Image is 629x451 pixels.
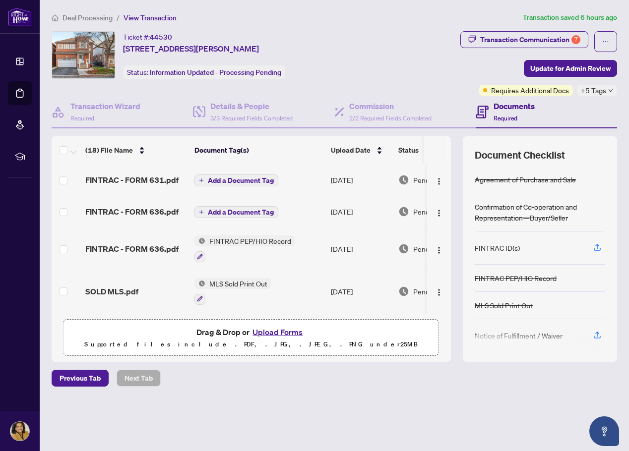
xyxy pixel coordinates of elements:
span: Pending Review [413,243,463,254]
img: Logo [435,288,443,296]
button: Upload Forms [250,326,306,338]
button: Status IconMLS Sold Print Out [194,278,271,305]
img: Logo [435,209,443,217]
div: Ticket #: [123,31,172,43]
span: Add a Document Tag [208,209,274,216]
span: Drag & Drop orUpload FormsSupported files include .PDF, .JPG, .JPEG, .PNG under25MB [64,320,439,356]
div: FINTRAC ID(s) [475,242,520,253]
div: Agreement of Purchase and Sale [475,174,576,185]
img: logo [8,7,32,26]
button: Previous Tab [52,370,109,387]
span: Pending Review [413,174,463,185]
span: home [52,14,59,21]
span: Update for Admin Review [530,60,611,76]
span: FINTRAC PEP/HIO Record [205,235,295,246]
button: Logo [431,241,447,257]
span: Required [494,114,517,122]
span: 2/2 Required Fields Completed [349,114,432,122]
div: MLS Sold Print Out [475,300,533,311]
h4: Transaction Wizard [70,100,140,112]
span: FINTRAC - FORM 631.pdf [85,174,179,186]
span: Drag & Drop or [196,326,306,338]
h4: Commission [349,100,432,112]
button: Add a Document Tag [194,206,278,219]
button: Logo [431,172,447,188]
img: Status Icon [194,278,205,289]
span: Upload Date [331,145,371,156]
h4: Details & People [210,100,293,112]
button: Logo [431,204,447,220]
span: MLS Sold Print Out [205,278,271,289]
span: Status [398,145,419,156]
div: Status: [123,65,285,79]
td: [DATE] [327,270,394,313]
td: [DATE] [327,313,394,355]
img: Profile Icon [10,422,29,441]
li: / [117,12,120,23]
span: View Transaction [124,13,177,22]
button: Add a Document Tag [194,174,278,186]
span: Requires Additional Docs [491,85,569,96]
img: Status Icon [194,235,205,246]
span: +5 Tags [581,85,606,96]
img: Document Status [398,206,409,217]
div: FINTRAC PEP/HIO Record [475,273,557,283]
span: Document Checklist [475,148,565,162]
button: Add a Document Tag [194,206,278,218]
span: ellipsis [602,38,609,45]
img: Document Status [398,174,409,185]
button: Update for Admin Review [524,60,617,77]
img: Logo [435,246,443,254]
div: Notice of Fulfillment / Waiver [475,330,563,341]
span: (18) File Name [85,145,133,156]
span: Information Updated - Processing Pending [150,68,281,77]
span: Deal Processing [63,13,113,22]
div: Transaction Communication [480,32,580,48]
img: IMG-W12211610_1.jpg [52,32,115,78]
img: Logo [435,177,443,185]
span: Pending Review [413,286,463,297]
span: plus [199,210,204,215]
button: Next Tab [117,370,161,387]
button: Transaction Communication7 [460,31,588,48]
span: Pending Review [413,206,463,217]
span: Add a Document Tag [208,177,274,184]
th: Upload Date [327,136,394,164]
td: [DATE] [327,164,394,196]
div: 7 [571,35,580,44]
span: Previous Tab [60,370,101,386]
button: Logo [431,283,447,299]
span: [STREET_ADDRESS][PERSON_NAME] [123,43,259,55]
span: plus [199,178,204,183]
span: FINTRAC - FORM 636.pdf [85,206,179,218]
span: 3/3 Required Fields Completed [210,114,293,122]
span: SOLD MLS.pdf [85,285,138,297]
img: Document Status [398,243,409,254]
span: 44530 [150,33,172,42]
span: Required [70,114,94,122]
h4: Documents [494,100,535,112]
button: Status IconFINTRAC PEP/HIO Record [194,235,295,262]
td: [DATE] [327,227,394,270]
span: FINTRAC - FORM 636.pdf [85,243,179,255]
span: down [608,88,613,93]
p: Supported files include .PDF, .JPG, .JPEG, .PNG under 25 MB [70,338,433,350]
img: Document Status [398,286,409,297]
th: (18) File Name [81,136,190,164]
article: Transaction saved 6 hours ago [523,12,617,23]
div: Confirmation of Co-operation and Representation—Buyer/Seller [475,201,605,223]
th: Status [394,136,479,164]
th: Document Tag(s) [190,136,327,164]
td: [DATE] [327,196,394,227]
button: Open asap [589,416,619,446]
button: Add a Document Tag [194,174,278,187]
